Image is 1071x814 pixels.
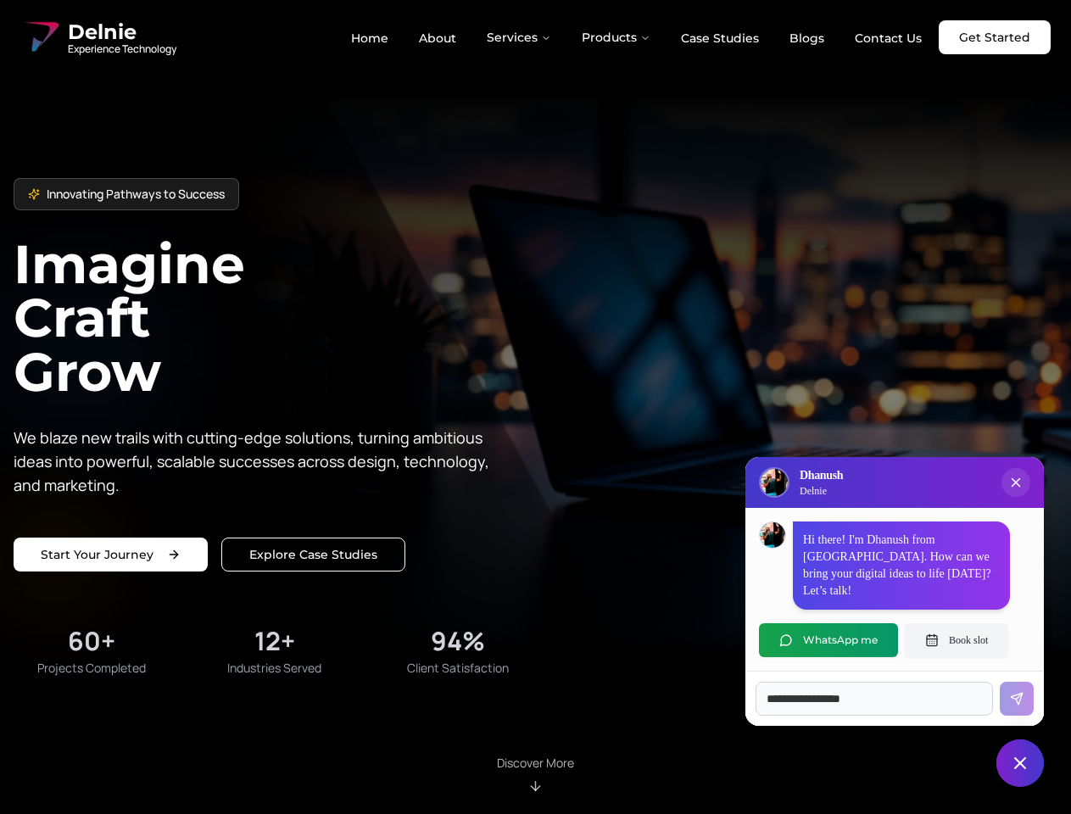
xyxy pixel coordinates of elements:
button: Products [568,20,664,54]
button: Services [473,20,565,54]
p: We blaze new trails with cutting-edge solutions, turning ambitious ideas into powerful, scalable ... [14,426,502,497]
button: Close chat [996,739,1044,787]
a: About [405,24,470,53]
img: Delnie Logo [20,17,61,58]
a: Get Started [939,20,1051,54]
button: Close chat popup [1001,468,1030,497]
a: Contact Us [841,24,935,53]
h3: Dhanush [800,467,843,484]
div: 60+ [68,626,115,656]
span: Experience Technology [68,42,176,56]
p: Delnie [800,484,843,498]
a: Delnie Logo Full [20,17,176,58]
nav: Main [337,20,935,54]
button: Book slot [905,623,1008,657]
div: 12+ [254,626,295,656]
div: 94% [431,626,485,656]
span: Industries Served [227,660,321,677]
p: Hi there! I'm Dhanush from [GEOGRAPHIC_DATA]. How can we bring your digital ideas to life [DATE]?... [803,532,1000,599]
div: Scroll to About section [497,755,574,794]
span: Innovating Pathways to Success [47,186,225,203]
a: Blogs [776,24,838,53]
a: Home [337,24,402,53]
a: Start your project with us [14,538,208,571]
span: Delnie [68,19,176,46]
span: Client Satisfaction [407,660,509,677]
h1: Imagine Craft Grow [14,237,536,398]
p: Discover More [497,755,574,772]
img: Delnie Logo [761,469,788,496]
img: Dhanush [760,522,785,548]
button: WhatsApp me [759,623,898,657]
span: Projects Completed [37,660,146,677]
a: Explore our solutions [221,538,405,571]
a: Case Studies [667,24,773,53]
